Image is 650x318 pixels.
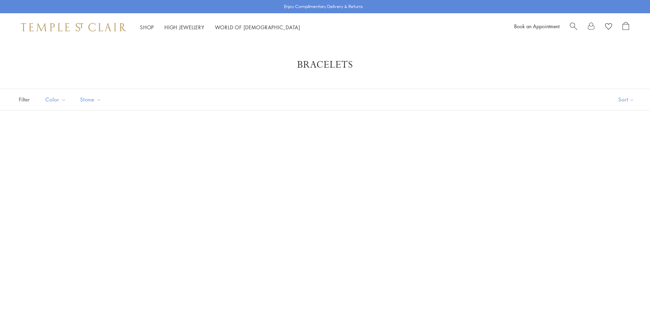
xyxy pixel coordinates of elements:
[77,95,107,104] span: Stone
[622,22,629,32] a: Open Shopping Bag
[140,23,300,32] nav: Main navigation
[215,24,300,31] a: World of [DEMOGRAPHIC_DATA]World of [DEMOGRAPHIC_DATA]
[28,59,622,71] h1: Bracelets
[40,92,71,107] button: Color
[75,92,107,107] button: Stone
[603,89,650,110] button: Show sort by
[605,22,612,32] a: View Wishlist
[514,23,559,30] a: Book an Appointment
[164,24,204,31] a: High JewelleryHigh Jewellery
[21,23,126,31] img: Temple St. Clair
[570,22,577,32] a: Search
[42,95,71,104] span: Color
[140,24,154,31] a: ShopShop
[284,3,363,10] p: Enjoy Complimentary Delivery & Returns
